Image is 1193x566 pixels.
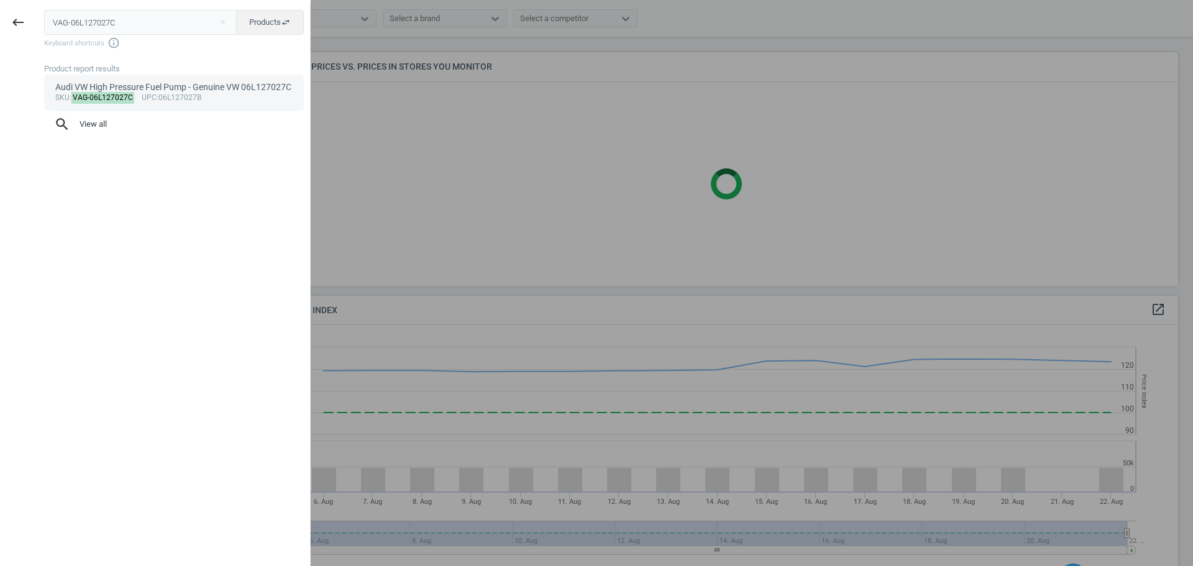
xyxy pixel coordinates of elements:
[236,10,304,35] button: Productsswap_horiz
[55,93,293,103] div: : :06L127027B
[4,8,32,37] button: keyboard_backspace
[249,17,291,28] span: Products
[44,111,304,138] button: searchView all
[44,37,304,49] span: Keyboard shortcuts
[213,17,232,28] button: Close
[11,15,25,30] i: keyboard_backspace
[281,17,291,27] i: swap_horiz
[44,63,310,75] div: Product report results
[71,92,135,104] mark: VAG-06L127027C
[55,93,70,102] span: sku
[55,81,293,93] div: Audi VW High Pressure Fuel Pump - Genuine VW 06L127027C
[142,93,157,102] span: upc
[107,37,120,49] i: info_outline
[44,10,237,35] input: Enter the SKU or product name
[54,116,294,132] span: View all
[54,116,70,132] i: search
